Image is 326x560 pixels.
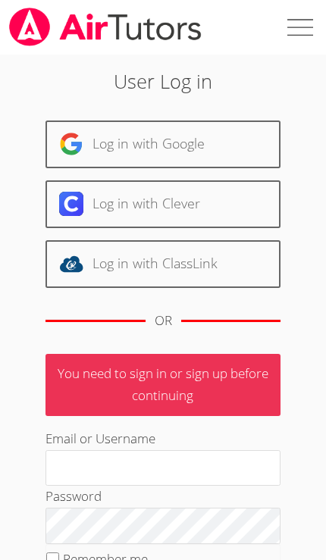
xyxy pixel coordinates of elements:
[45,487,102,505] label: Password
[59,192,83,216] img: clever-logo-6eab21bc6e7a338710f1a6ff85c0baf02591cd810cc4098c63d3a4b26e2feb20.svg
[45,120,281,168] a: Log in with Google
[59,252,83,276] img: classlink-logo-d6bb404cc1216ec64c9a2012d9dc4662098be43eaf13dc465df04b49fa7ab582.svg
[45,240,281,288] a: Log in with ClassLink
[45,67,281,95] h2: User Log in
[45,180,281,228] a: Log in with Clever
[45,354,281,416] p: You need to sign in or sign up before continuing
[155,310,172,332] div: OR
[45,430,155,447] label: Email or Username
[59,132,83,156] img: google-logo-50288ca7cdecda66e5e0955fdab243c47b7ad437acaf1139b6f446037453330a.svg
[8,8,203,46] img: airtutors_banner-c4298cdbf04f3fff15de1276eac7730deb9818008684d7c2e4769d2f7ddbe033.png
